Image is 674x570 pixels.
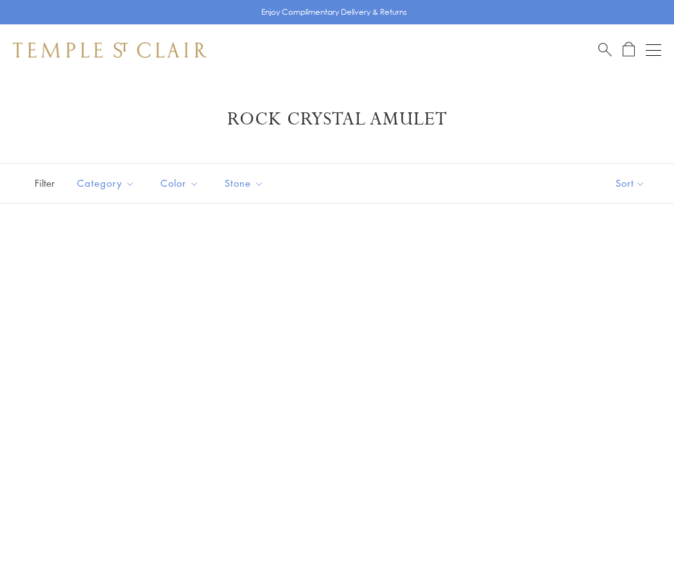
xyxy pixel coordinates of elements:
[32,108,642,131] h1: Rock Crystal Amulet
[71,175,144,191] span: Category
[261,6,407,19] p: Enjoy Complimentary Delivery & Returns
[215,169,273,198] button: Stone
[154,175,209,191] span: Color
[151,169,209,198] button: Color
[598,42,612,58] a: Search
[67,169,144,198] button: Category
[218,175,273,191] span: Stone
[646,42,661,58] button: Open navigation
[13,42,207,58] img: Temple St. Clair
[587,164,674,203] button: Show sort by
[623,42,635,58] a: Open Shopping Bag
